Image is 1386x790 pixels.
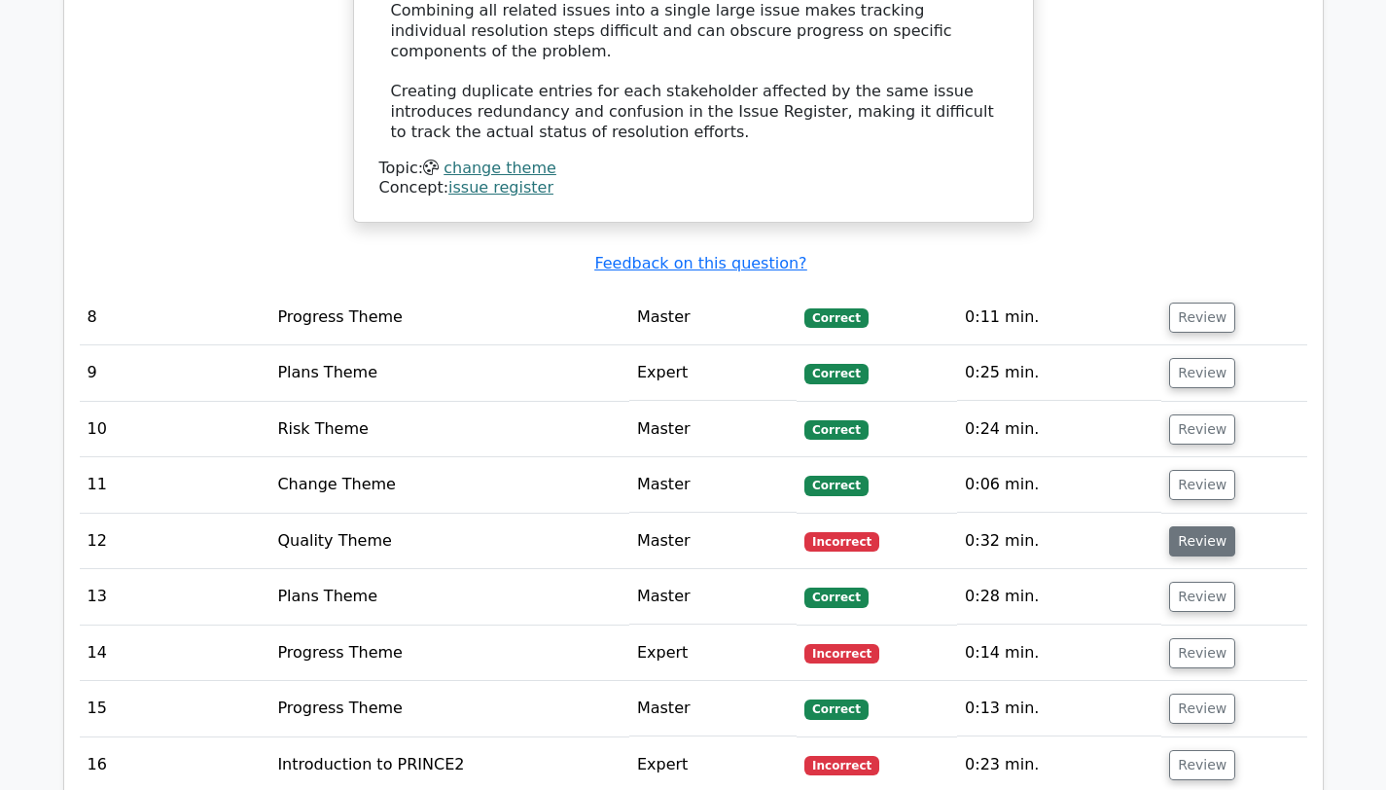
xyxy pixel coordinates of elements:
td: 15 [80,681,270,736]
td: Expert [629,626,797,681]
td: Master [629,402,797,457]
td: 0:14 min. [957,626,1161,681]
td: Progress Theme [269,626,629,681]
span: Incorrect [804,756,879,775]
td: 8 [80,290,270,345]
button: Review [1169,470,1235,500]
td: Progress Theme [269,290,629,345]
button: Review [1169,750,1235,780]
td: 0:11 min. [957,290,1161,345]
td: Master [629,290,797,345]
a: Feedback on this question? [594,254,806,272]
td: Progress Theme [269,681,629,736]
td: 14 [80,626,270,681]
td: 13 [80,569,270,625]
button: Review [1169,638,1235,668]
button: Review [1169,303,1235,333]
td: Change Theme [269,457,629,513]
div: Topic: [379,159,1008,179]
span: Correct [804,588,868,607]
td: 0:25 min. [957,345,1161,401]
button: Review [1169,694,1235,724]
td: Plans Theme [269,345,629,401]
td: 0:24 min. [957,402,1161,457]
td: Plans Theme [269,569,629,625]
span: Correct [804,308,868,328]
td: Risk Theme [269,402,629,457]
td: 11 [80,457,270,513]
td: Master [629,681,797,736]
a: change theme [444,159,556,177]
td: Master [629,457,797,513]
td: Master [629,569,797,625]
button: Review [1169,358,1235,388]
span: Correct [804,476,868,495]
div: Concept: [379,178,1008,198]
td: 0:28 min. [957,569,1161,625]
td: 0:06 min. [957,457,1161,513]
span: Correct [804,420,868,440]
td: Quality Theme [269,514,629,569]
button: Review [1169,582,1235,612]
a: issue register [448,178,553,197]
span: Incorrect [804,532,879,552]
td: 12 [80,514,270,569]
td: Expert [629,345,797,401]
span: Correct [804,700,868,719]
td: 9 [80,345,270,401]
td: 0:32 min. [957,514,1161,569]
td: 10 [80,402,270,457]
span: Correct [804,364,868,383]
button: Review [1169,414,1235,445]
button: Review [1169,526,1235,557]
span: Incorrect [804,644,879,664]
td: 0:13 min. [957,681,1161,736]
td: Master [629,514,797,569]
